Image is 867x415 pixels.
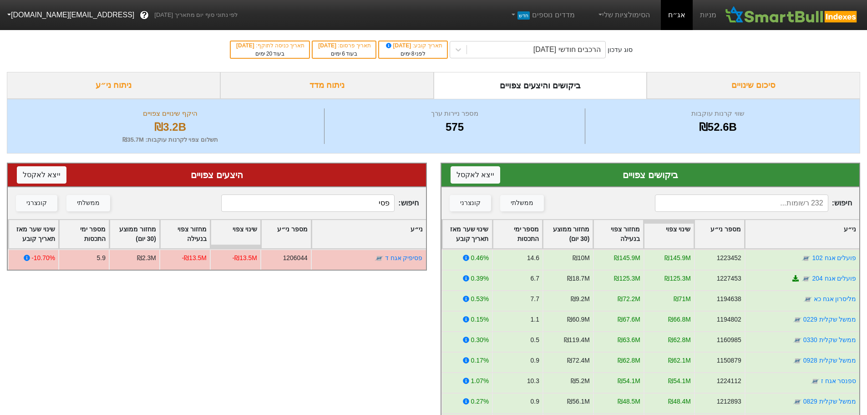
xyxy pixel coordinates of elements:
[527,376,539,386] div: 10.3
[19,108,322,119] div: היקף שינויים צפויים
[471,376,488,386] div: 1.07%
[792,356,801,365] img: tase link
[471,335,488,345] div: 0.30%
[664,253,690,263] div: ₪145.9M
[716,294,741,304] div: 1194638
[792,336,801,345] img: tase link
[506,6,578,24] a: מדדים נוספיםחדש
[614,253,640,263] div: ₪145.9M
[572,253,589,263] div: ₪10M
[77,198,100,208] div: ממשלתי
[530,294,539,304] div: 7.7
[442,220,492,248] div: Toggle SortBy
[160,220,210,248] div: Toggle SortBy
[527,253,539,263] div: 14.6
[608,45,633,55] div: סוג עדכון
[792,397,801,406] img: tase link
[801,254,811,263] img: tase link
[266,51,272,57] span: 20
[59,220,109,248] div: Toggle SortBy
[716,335,741,345] div: 1160985
[668,376,691,386] div: ₪54.1M
[792,315,801,324] img: tase link
[655,195,828,212] input: 232 רשומות...
[533,44,601,55] div: הרכבים חודשי [DATE]
[801,274,811,283] img: tase link
[563,335,589,345] div: ₪119.4M
[668,335,691,345] div: ₪62.8M
[221,195,418,212] span: חיפוש :
[803,316,856,323] a: ממשל שקלית 0229
[17,166,66,184] button: ייצא לאקסל
[664,274,690,283] div: ₪125.3M
[9,220,58,248] div: Toggle SortBy
[530,274,539,283] div: 6.7
[745,220,859,248] div: Toggle SortBy
[342,51,345,57] span: 6
[803,295,812,304] img: tase link
[26,198,47,208] div: קונצרני
[236,42,256,49] span: [DATE]
[673,294,690,304] div: ₪71M
[567,397,590,406] div: ₪56.1M
[110,220,159,248] div: Toggle SortBy
[618,315,640,324] div: ₪67.6M
[471,397,488,406] div: 0.27%
[803,336,856,343] a: ממשל שקלית 0330
[154,10,238,20] span: לפי נתוני סוף יום מתאריך [DATE]
[137,253,156,263] div: ₪2.3M
[97,253,106,263] div: 5.9
[810,377,819,386] img: tase link
[471,253,488,263] div: 0.46%
[618,356,640,365] div: ₪62.8M
[812,275,856,282] a: פועלים אגח 204
[7,72,220,99] div: ניתוח ני״ע
[716,397,741,406] div: 1212893
[451,166,500,184] button: ייצא לאקסל
[471,315,488,324] div: 0.15%
[211,220,260,248] div: Toggle SortBy
[812,254,856,261] a: פועלים אגח 102
[283,253,308,263] div: 1206044
[618,376,640,386] div: ₪54.1M
[570,294,589,304] div: ₪9.2M
[235,41,304,50] div: תאריך כניסה לתוקף :
[384,50,442,58] div: לפני ימים
[327,108,582,119] div: מספר ניירות ערך
[716,274,741,283] div: 1227453
[530,397,539,406] div: 0.9
[16,195,57,211] button: קונצרני
[593,220,643,248] div: Toggle SortBy
[567,315,590,324] div: ₪60.9M
[220,72,434,99] div: ניתוח מדד
[511,198,533,208] div: ממשלתי
[530,315,539,324] div: 1.1
[668,315,691,324] div: ₪66.8M
[567,356,590,365] div: ₪72.4M
[644,220,694,248] div: Toggle SortBy
[66,195,110,211] button: ממשלתי
[716,315,741,324] div: 1194802
[803,398,856,405] a: ממשל שקלית 0829
[235,50,304,58] div: בעוד ימים
[471,274,488,283] div: 0.39%
[570,376,589,386] div: ₪5.2M
[614,274,640,283] div: ₪125.3M
[647,72,860,99] div: סיכום שינויים
[385,42,413,49] span: [DATE]
[493,220,543,248] div: Toggle SortBy
[460,198,481,208] div: קונצרני
[716,253,741,263] div: 1223452
[803,357,856,364] a: ממשל שקלית 0928
[593,6,654,24] a: הסימולציות שלי
[233,253,257,263] div: -₪13.5M
[385,254,423,261] a: פסיפיק אגח ד
[588,108,848,119] div: שווי קרנות עוקבות
[668,356,691,365] div: ₪62.1M
[221,195,395,212] input: 343 רשומות...
[724,6,860,24] img: SmartBull
[471,356,488,365] div: 0.17%
[695,220,744,248] div: Toggle SortBy
[17,168,417,182] div: היצעים צפויים
[716,376,741,386] div: 1224112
